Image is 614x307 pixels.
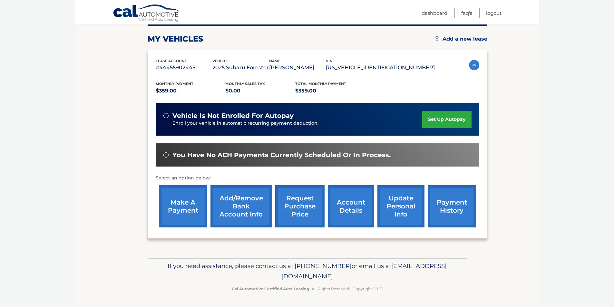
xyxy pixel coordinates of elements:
p: If you need assistance, please contact us at: or email us at [152,261,463,282]
a: Logout [486,8,502,18]
a: update personal info [377,185,424,227]
span: [EMAIL_ADDRESS][DOMAIN_NAME] [281,262,447,280]
p: Select an option below: [156,174,479,182]
p: #44455902445 [156,63,212,72]
a: account details [328,185,374,227]
span: You have no ACH payments currently scheduled or in process. [172,151,391,159]
p: [US_VEHICLE_IDENTIFICATION_NUMBER] [326,63,435,72]
img: add.svg [435,36,439,41]
p: [PERSON_NAME] [269,63,326,72]
span: Monthly Payment [156,82,193,86]
p: - All Rights Reserved - Copyright 2025 [152,285,463,292]
a: request purchase price [275,185,325,227]
span: lease account [156,59,187,63]
img: alert-white.svg [163,152,169,158]
span: name [269,59,280,63]
p: $359.00 [156,86,226,95]
span: vehicle [212,59,229,63]
p: $0.00 [225,86,295,95]
p: $359.00 [295,86,365,95]
a: Dashboard [422,8,447,18]
a: Add a new lease [435,36,487,42]
span: vehicle is not enrolled for autopay [172,112,294,120]
a: payment history [428,185,476,227]
p: 2025 Subaru Forester [212,63,269,72]
a: Cal Automotive [113,4,180,23]
span: [PHONE_NUMBER] [295,262,352,270]
a: Add/Remove bank account info [210,185,272,227]
img: accordion-active.svg [469,60,479,70]
img: alert-white.svg [163,113,169,118]
a: FAQ's [461,8,472,18]
a: make a payment [159,185,207,227]
strong: Cal Automotive Certified Auto Leasing [232,286,309,291]
p: Enroll your vehicle in automatic recurring payment deduction. [172,120,423,127]
span: vin [326,59,333,63]
span: Monthly sales Tax [225,82,265,86]
a: set up autopay [422,111,471,128]
span: Total Monthly Payment [295,82,346,86]
h2: my vehicles [148,34,203,44]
